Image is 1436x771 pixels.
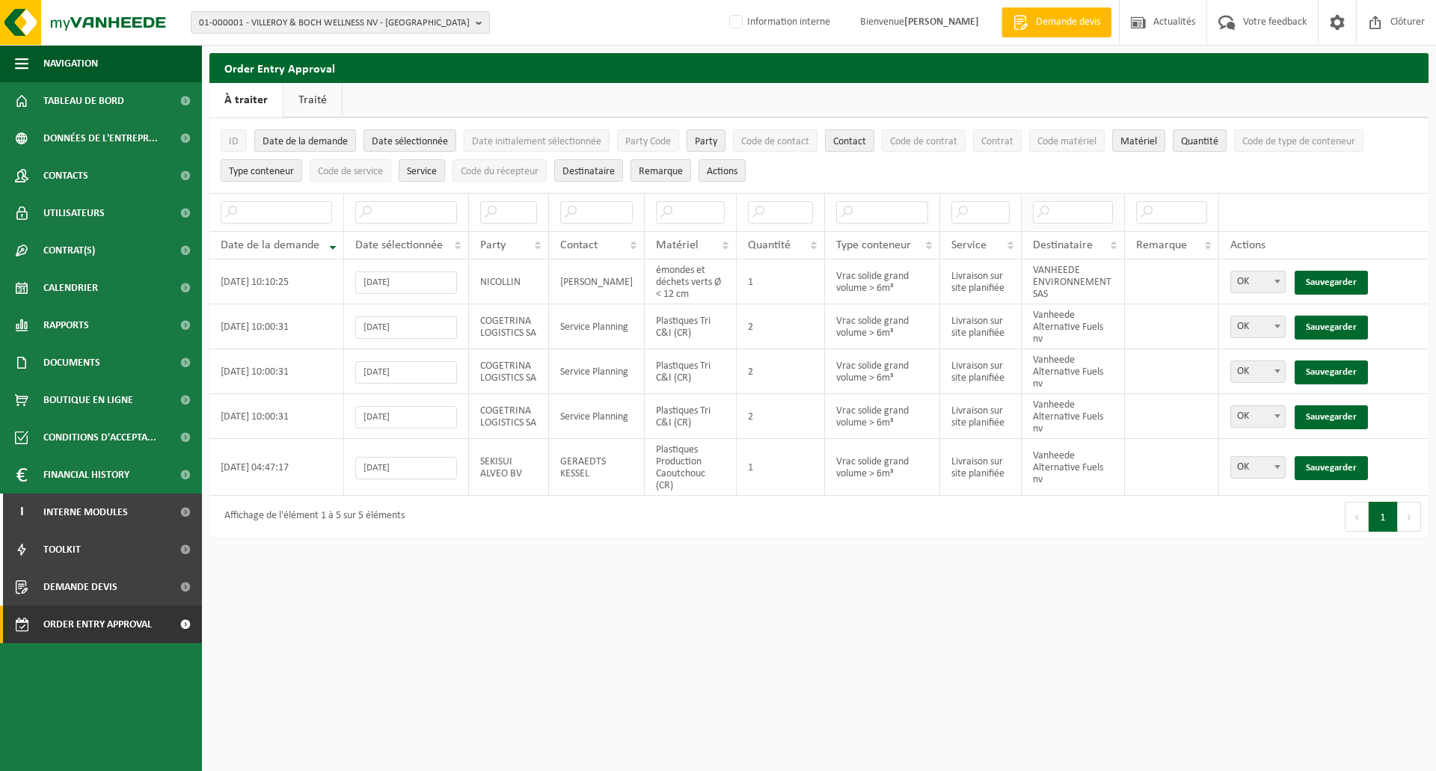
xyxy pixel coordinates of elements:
[209,349,344,394] td: [DATE] 10:00:31
[656,239,699,251] span: Matériel
[480,239,506,251] span: Party
[1230,239,1265,251] span: Actions
[836,239,911,251] span: Type conteneur
[1234,129,1363,152] button: Code de type de conteneurCode de type de conteneur: Activate to sort
[645,394,737,439] td: Plastiques Tri C&I (CR)
[741,136,809,147] span: Code de contact
[940,259,1022,304] td: Livraison sur site planifiée
[825,129,874,152] button: ContactContact: Activate to sort
[1032,15,1104,30] span: Demande devis
[461,166,538,177] span: Code du récepteur
[469,349,549,394] td: COGETRINA LOGISTICS SA
[452,159,547,182] button: Code du récepteurCode du récepteur: Activate to sort
[825,349,941,394] td: Vrac solide grand volume > 6m³
[737,304,825,349] td: 2
[43,344,100,381] span: Documents
[833,136,866,147] span: Contact
[1230,405,1286,428] span: OK
[733,129,817,152] button: Code de contactCode de contact: Activate to sort
[549,349,645,394] td: Service Planning
[904,16,979,28] strong: [PERSON_NAME]
[951,239,987,251] span: Service
[940,349,1022,394] td: Livraison sur site planifiée
[1136,239,1187,251] span: Remarque
[209,304,344,349] td: [DATE] 10:00:31
[254,129,356,152] button: Date de la demandeDate de la demande: Activate to remove sorting
[645,304,737,349] td: Plastiques Tri C&I (CR)
[209,83,283,117] a: À traiter
[699,159,746,182] button: Actions
[549,394,645,439] td: Service Planning
[882,129,966,152] button: Code de contratCode de contrat: Activate to sort
[639,166,683,177] span: Remarque
[554,159,623,182] button: DestinataireDestinataire : Activate to sort
[1295,360,1368,384] a: Sauvegarder
[940,304,1022,349] td: Livraison sur site planifiée
[43,531,81,568] span: Toolkit
[43,232,95,269] span: Contrat(s)
[363,129,456,152] button: Date sélectionnéeDate sélectionnée: Activate to sort
[43,194,105,232] span: Utilisateurs
[1242,136,1355,147] span: Code de type de conteneur
[221,159,302,182] button: Type conteneurType conteneur: Activate to sort
[1033,239,1093,251] span: Destinataire
[1295,271,1368,295] a: Sauvegarder
[1037,136,1096,147] span: Code matériel
[1369,502,1398,532] button: 1
[687,129,725,152] button: PartyParty: Activate to sort
[825,394,941,439] td: Vrac solide grand volume > 6m³
[372,136,448,147] span: Date sélectionnée
[645,259,737,304] td: émondes et déchets verts Ø < 12 cm
[1022,439,1124,496] td: Vanheede Alternative Fuels nv
[399,159,445,182] button: ServiceService: Activate to sort
[43,456,129,494] span: Financial History
[407,166,437,177] span: Service
[1022,349,1124,394] td: Vanheede Alternative Fuels nv
[229,136,239,147] span: ID
[43,45,98,82] span: Navigation
[1231,316,1285,337] span: OK
[549,439,645,496] td: GERAEDTS KESSEL
[1112,129,1165,152] button: MatérielMatériel: Activate to sort
[1295,316,1368,340] a: Sauvegarder
[43,606,152,643] span: Order entry approval
[469,259,549,304] td: NICOLLIN
[43,494,128,531] span: Interne modules
[263,136,348,147] span: Date de la demande
[825,439,941,496] td: Vrac solide grand volume > 6m³
[1230,271,1286,293] span: OK
[825,304,941,349] td: Vrac solide grand volume > 6m³
[209,394,344,439] td: [DATE] 10:00:31
[229,166,294,177] span: Type conteneur
[43,157,88,194] span: Contacts
[318,166,383,177] span: Code de service
[310,159,391,182] button: Code de serviceCode de service: Activate to sort
[549,259,645,304] td: [PERSON_NAME]
[209,259,344,304] td: [DATE] 10:10:25
[217,503,405,530] div: Affichage de l'élément 1 à 5 sur 5 éléments
[469,439,549,496] td: SEKISUI ALVEO BV
[1022,394,1124,439] td: Vanheede Alternative Fuels nv
[1231,457,1285,478] span: OK
[43,419,156,456] span: Conditions d'accepta...
[1295,456,1368,480] a: Sauvegarder
[199,12,470,34] span: 01-000001 - VILLEROY & BOCH WELLNESS NV - [GEOGRAPHIC_DATA]
[630,159,691,182] button: RemarqueRemarque: Activate to sort
[469,304,549,349] td: COGETRINA LOGISTICS SA
[43,381,133,419] span: Boutique en ligne
[940,439,1022,496] td: Livraison sur site planifiée
[645,439,737,496] td: Plastiques Production Caoutchouc (CR)
[707,166,737,177] span: Actions
[1398,502,1421,532] button: Next
[191,11,490,34] button: 01-000001 - VILLEROY & BOCH WELLNESS NV - [GEOGRAPHIC_DATA]
[1001,7,1111,37] a: Demande devis
[1231,406,1285,427] span: OK
[1231,271,1285,292] span: OK
[1181,136,1218,147] span: Quantité
[43,82,124,120] span: Tableau de bord
[221,239,319,251] span: Date de la demande
[560,239,598,251] span: Contact
[1230,456,1286,479] span: OK
[209,53,1429,82] h2: Order Entry Approval
[645,349,737,394] td: Plastiques Tri C&I (CR)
